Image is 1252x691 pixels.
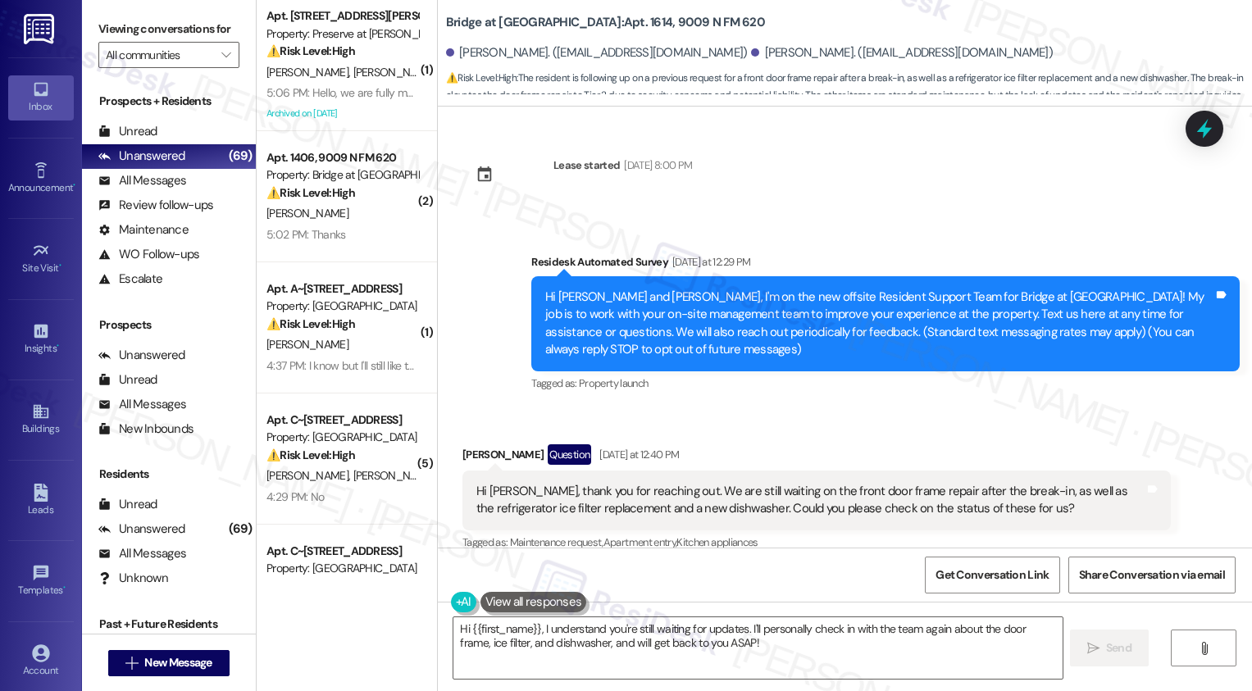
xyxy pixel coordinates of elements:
span: • [57,340,59,352]
div: Residesk Automated Survey [531,253,1240,276]
img: ResiDesk Logo [24,14,57,44]
div: [DATE] at 12:29 PM [668,253,750,270]
div: 5:06 PM: Hello, we are fully moved out of preserves [266,85,511,100]
span: • [73,180,75,191]
div: Apt. [STREET_ADDRESS][PERSON_NAME] [266,7,418,25]
i:  [1198,642,1210,655]
div: Lease started [553,157,621,174]
i:  [1087,642,1099,655]
a: Templates • [8,559,74,603]
span: Kitchen appliances [676,535,758,549]
span: Send [1106,639,1131,657]
div: Property: [GEOGRAPHIC_DATA] [266,560,418,577]
div: Unanswered [98,347,185,364]
div: Apt. C~[STREET_ADDRESS] [266,411,418,429]
div: Hi [PERSON_NAME] and [PERSON_NAME], I'm on the new offsite Resident Support Team for Bridge at [G... [545,289,1213,359]
div: Unread [98,123,157,140]
div: All Messages [98,396,186,413]
button: Share Conversation via email [1068,557,1236,593]
div: Escalate [98,270,162,288]
div: Unread [98,371,157,389]
span: [PERSON_NAME] [266,468,353,483]
div: Tagged as: [462,530,1171,554]
span: [PERSON_NAME] [266,337,348,352]
span: Share Conversation via email [1079,566,1225,584]
div: (69) [225,516,256,542]
strong: ⚠️ Risk Level: High [446,71,517,84]
span: [PERSON_NAME] [PERSON_NAME] [353,468,519,483]
div: [PERSON_NAME]. ([EMAIL_ADDRESS][DOMAIN_NAME]) [751,44,1053,61]
div: Past + Future Residents [82,616,256,633]
div: Apt. C~[STREET_ADDRESS] [266,543,418,560]
div: Review follow-ups [98,197,213,214]
strong: ⚠️ Risk Level: High [266,185,355,200]
div: WO Follow-ups [98,246,199,263]
span: [PERSON_NAME] [266,65,353,80]
div: Apt. A~[STREET_ADDRESS] [266,280,418,298]
span: : The resident is following up on a previous request for a front door frame repair after a break-... [446,70,1252,122]
span: [PERSON_NAME] [266,206,348,220]
div: Prospects [82,316,256,334]
a: Leads [8,479,74,523]
a: Buildings [8,398,74,442]
button: Send [1070,630,1150,666]
span: • [59,260,61,271]
div: All Messages [98,172,186,189]
div: Unknown [98,570,168,587]
input: All communities [106,42,213,68]
span: New Message [144,654,212,671]
div: Hi [PERSON_NAME], thank you for reaching out. We are still waiting on the front door frame repair... [476,483,1145,518]
div: Maintenance [98,221,189,239]
div: Property: [GEOGRAPHIC_DATA] [266,429,418,446]
span: Apartment entry , [603,535,677,549]
div: [PERSON_NAME] [462,444,1171,471]
div: Prospects + Residents [82,93,256,110]
textarea: Hi {{first_name}}, I understand you're still waiting for updates. I'll personally check in with t... [453,617,1063,679]
div: [DATE] at 12:40 PM [595,446,679,463]
span: Maintenance request , [510,535,603,549]
button: New Message [108,650,230,676]
div: 4:37 PM: I know but I'll still like to know when our lease is up [266,358,542,373]
div: 4:29 PM: No [266,489,324,504]
button: Get Conversation Link [925,557,1059,593]
i:  [221,48,230,61]
div: 5:02 PM: Thanks [266,227,346,242]
i:  [125,657,138,670]
div: Archived on [DATE] [265,103,420,124]
div: (69) [225,143,256,169]
div: Property: [GEOGRAPHIC_DATA] [266,298,418,315]
div: [DATE] 8:00 PM [620,157,692,174]
div: Tagged as: [531,371,1240,395]
a: Account [8,639,74,684]
span: [PERSON_NAME] [353,65,435,80]
div: Unanswered [98,148,185,165]
span: Get Conversation Link [936,566,1049,584]
div: Unanswered [98,521,185,538]
div: Apt. 1406, 9009 N FM 620 [266,149,418,166]
a: Insights • [8,317,74,361]
strong: ⚠️ Risk Level: High [266,43,355,58]
strong: ⚠️ Risk Level: High [266,316,355,331]
label: Viewing conversations for [98,16,239,42]
div: Unread [98,496,157,513]
a: Inbox [8,75,74,120]
div: [PERSON_NAME]. ([EMAIL_ADDRESS][DOMAIN_NAME]) [446,44,748,61]
span: • [63,582,66,593]
strong: ⚠️ Risk Level: High [266,448,355,462]
a: Site Visit • [8,237,74,281]
div: Property: Bridge at [GEOGRAPHIC_DATA] [266,166,418,184]
div: New Inbounds [98,421,193,438]
div: Question [548,444,591,465]
div: Residents [82,466,256,483]
span: Property launch [579,376,648,390]
div: Property: Preserve at [PERSON_NAME][GEOGRAPHIC_DATA] [266,25,418,43]
b: Bridge at [GEOGRAPHIC_DATA]: Apt. 1614, 9009 N FM 620 [446,14,765,31]
div: All Messages [98,545,186,562]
